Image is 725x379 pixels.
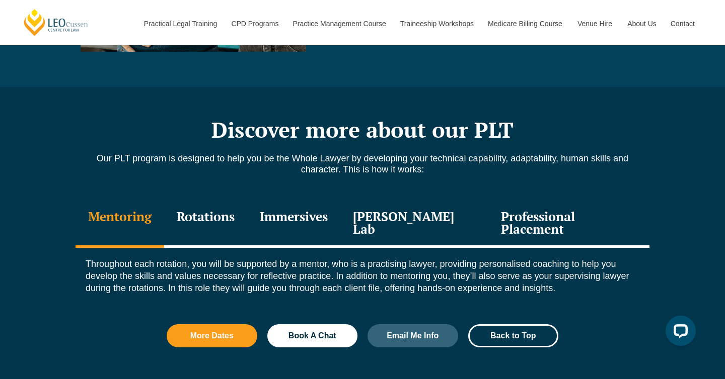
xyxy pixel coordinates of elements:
div: Professional Placement [488,200,649,248]
a: Email Me Info [368,324,458,347]
a: CPD Programs [224,2,285,45]
span: Book A Chat [288,332,336,340]
a: Book A Chat [267,324,358,347]
a: Traineeship Workshops [393,2,480,45]
a: Medicare Billing Course [480,2,570,45]
p: Our PLT program is designed to help you be the Whole Lawyer by developing your technical capabili... [76,153,649,175]
div: [PERSON_NAME] Lab [340,200,488,248]
a: Contact [663,2,702,45]
a: About Us [620,2,663,45]
a: More Dates [167,324,257,347]
div: Immersives [247,200,340,248]
h2: Discover more about our PLT [76,117,649,142]
iframe: LiveChat chat widget [658,312,700,354]
a: Venue Hire [570,2,620,45]
span: Email Me Info [387,332,439,340]
a: Practice Management Course [285,2,393,45]
p: Throughout each rotation, you will be supported by a mentor, who is a practising lawyer, providin... [86,258,639,294]
div: Rotations [164,200,247,248]
a: [PERSON_NAME] Centre for Law [23,8,90,37]
a: Practical Legal Training [136,2,224,45]
div: Mentoring [76,200,164,248]
span: Back to Top [490,332,536,340]
a: Back to Top [468,324,559,347]
span: More Dates [190,332,234,340]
